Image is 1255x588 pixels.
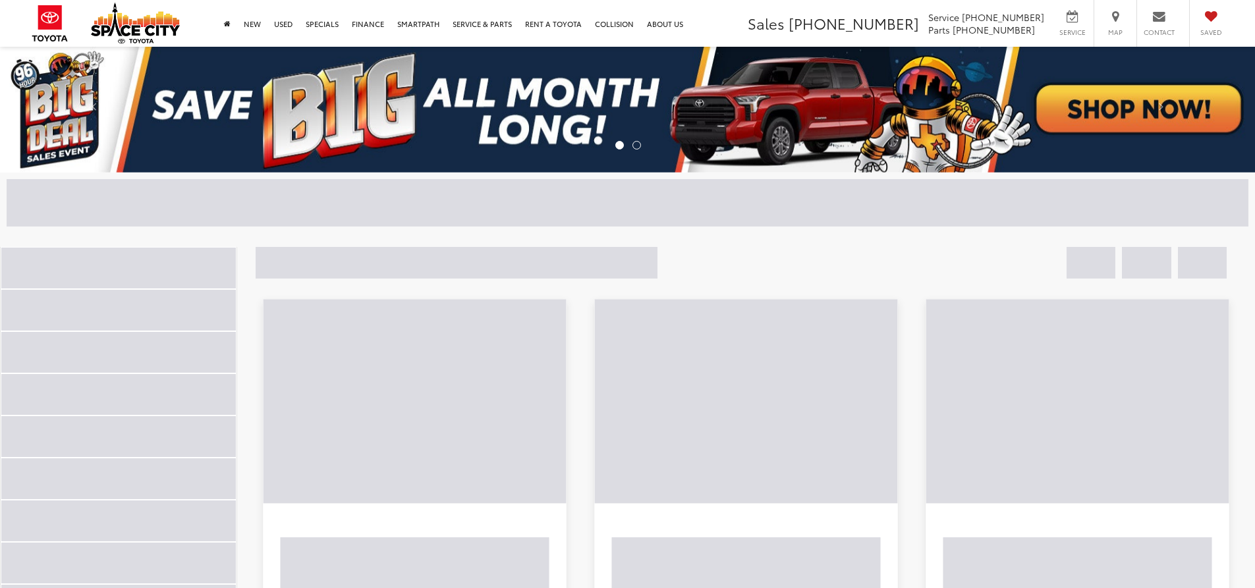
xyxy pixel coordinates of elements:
[1196,28,1225,37] span: Saved
[1101,28,1130,37] span: Map
[1144,28,1175,37] span: Contact
[962,11,1044,24] span: [PHONE_NUMBER]
[928,23,950,36] span: Parts
[1057,28,1087,37] span: Service
[748,13,785,34] span: Sales
[953,23,1035,36] span: [PHONE_NUMBER]
[91,3,180,43] img: Space City Toyota
[928,11,959,24] span: Service
[789,13,919,34] span: [PHONE_NUMBER]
